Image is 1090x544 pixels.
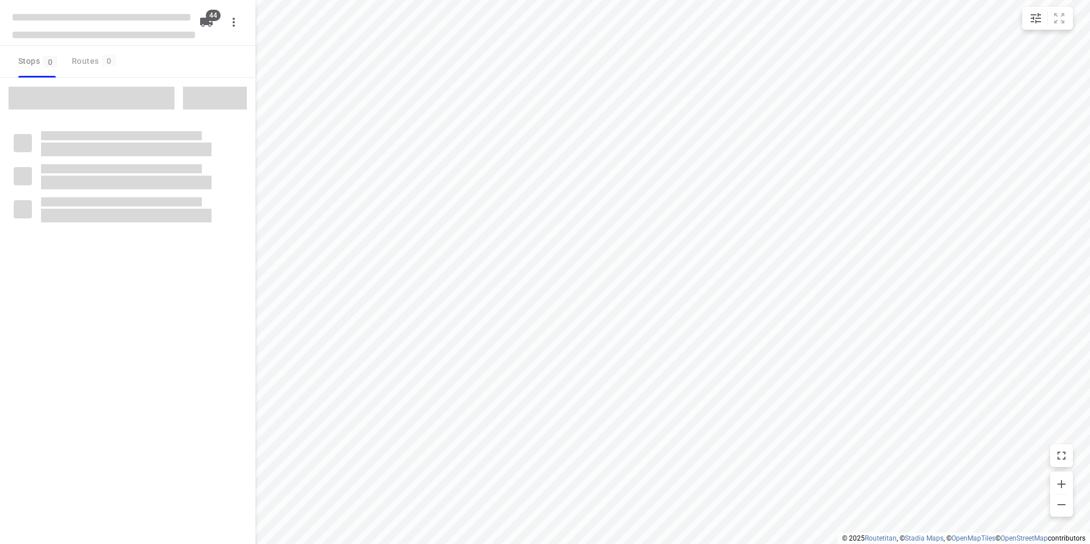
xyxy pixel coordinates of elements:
li: © 2025 , © , © © contributors [842,534,1085,542]
a: Stadia Maps [905,534,943,542]
div: small contained button group [1022,7,1073,30]
a: OpenMapTiles [951,534,995,542]
a: OpenStreetMap [1000,534,1048,542]
a: Routetitan [865,534,897,542]
button: Map settings [1024,7,1047,30]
